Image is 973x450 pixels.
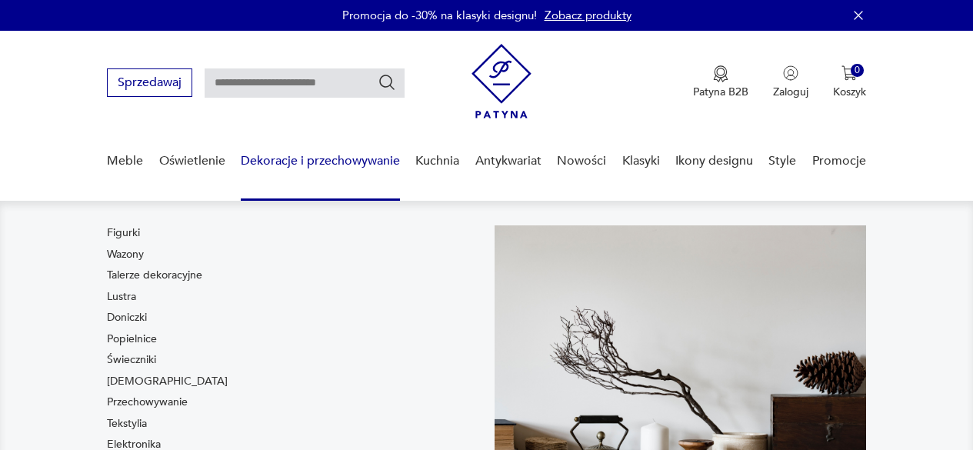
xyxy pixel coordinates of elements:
[107,268,202,283] a: Talerze dekoracyjne
[773,85,808,99] p: Zaloguj
[415,132,459,191] a: Kuchnia
[107,374,228,389] a: [DEMOGRAPHIC_DATA]
[107,416,147,432] a: Tekstylia
[107,310,147,325] a: Doniczki
[841,65,857,81] img: Ikona koszyka
[783,65,798,81] img: Ikonka użytkownika
[675,132,753,191] a: Ikony designu
[833,65,866,99] button: 0Koszyk
[107,78,192,89] a: Sprzedawaj
[107,332,157,347] a: Popielnice
[851,64,864,77] div: 0
[241,132,400,191] a: Dekoracje i przechowywanie
[557,132,606,191] a: Nowości
[159,132,225,191] a: Oświetlenie
[107,395,188,410] a: Przechowywanie
[107,225,140,241] a: Figurki
[622,132,660,191] a: Klasyki
[107,132,143,191] a: Meble
[693,85,748,99] p: Patyna B2B
[342,8,537,23] p: Promocja do -30% na klasyki designu!
[475,132,541,191] a: Antykwariat
[378,73,396,92] button: Szukaj
[768,132,796,191] a: Style
[773,65,808,99] button: Zaloguj
[833,85,866,99] p: Koszyk
[545,8,631,23] a: Zobacz produkty
[693,65,748,99] button: Patyna B2B
[812,132,866,191] a: Promocje
[107,352,156,368] a: Świeczniki
[472,44,531,118] img: Patyna - sklep z meblami i dekoracjami vintage
[107,247,144,262] a: Wazony
[693,65,748,99] a: Ikona medaluPatyna B2B
[107,68,192,97] button: Sprzedawaj
[713,65,728,82] img: Ikona medalu
[107,289,136,305] a: Lustra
